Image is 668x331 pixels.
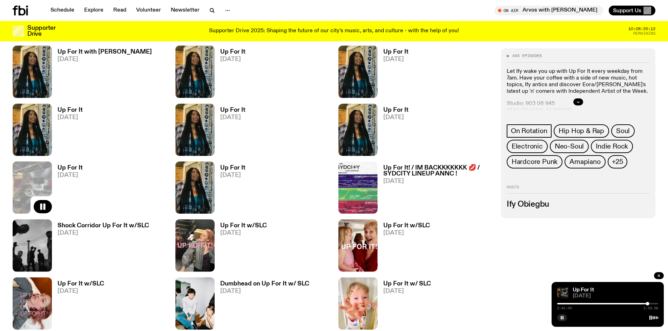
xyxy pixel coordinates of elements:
h3: Shock Corridor Up For It w/SLC [58,223,149,229]
span: [DATE] [383,115,409,120]
span: [DATE] [220,230,267,236]
a: Up For It w/SLC[DATE] [215,223,267,271]
a: Read [109,6,130,15]
a: Up For It[DATE] [215,49,245,98]
span: [DATE] [573,294,658,299]
h3: Up For It [383,49,409,55]
h3: Up For It w/ SLC [383,281,431,287]
img: Ify - a Brown Skin girl with black braided twists, looking up to the side with her tongue stickin... [13,46,52,98]
a: Schedule [46,6,79,15]
span: 445 episodes [512,54,542,58]
a: Up For It[DATE] [52,165,83,214]
img: Ify - a Brown Skin girl with black braided twists, looking up to the side with her tongue stickin... [175,104,215,156]
span: Indie Rock [596,143,628,150]
img: baby slc [338,277,378,330]
h3: Dumbhead on Up For It w/ SLC [220,281,309,287]
img: Ify - a Brown Skin girl with black braided twists, looking up to the side with her tongue stickin... [175,161,215,214]
h3: Up For It! / IM BACKKKKKKK 💋 / SYDCITY LINEUP ANNC ! [383,165,493,177]
img: Ify - a Brown Skin girl with black braided twists, looking up to the side with her tongue stickin... [338,104,378,156]
span: Hardcore Punk [512,158,558,166]
h2: Hosts [507,185,650,194]
h3: Up For It [220,49,245,55]
p: Supporter Drive 2025: Shaping the future of our city’s music, arts, and culture - with the help o... [209,28,459,34]
a: Up For It w/SLC[DATE] [378,223,430,271]
h3: Ify Obiegbu [507,201,650,208]
span: [DATE] [383,56,409,62]
p: Let Ify wake you up with Up For It every weekday from 7am. Have your coffee with a side of new mu... [507,68,650,95]
a: Up For It[DATE] [215,107,245,156]
a: Up For It! / IM BACKKKKKKK 💋 / SYDCITY LINEUP ANNC ![DATE] [378,165,493,214]
button: +25 [608,155,627,168]
a: Neo-Soul [550,140,589,153]
img: Ify - a Brown Skin girl with black braided twists, looking up to the side with her tongue stickin... [13,104,52,156]
a: Up For It [573,287,594,293]
span: [DATE] [383,230,430,236]
a: Up For It[DATE] [378,107,409,156]
h3: Up For It w/SLC [220,223,267,229]
a: Up For It w/SLC[DATE] [52,281,104,330]
span: [DATE] [220,56,245,62]
h3: Up For It [58,107,83,113]
span: Neo-Soul [555,143,584,150]
a: Electronic [507,140,548,153]
a: Up For It[DATE] [378,49,409,98]
span: 2:59:58 [643,306,658,310]
span: [DATE] [58,172,83,178]
span: On Rotation [511,127,547,135]
img: dumbhead 4 slc [175,277,215,330]
h3: Up For It w/SLC [383,223,430,229]
h3: Up For It with [PERSON_NAME] [58,49,152,55]
a: Up For It[DATE] [52,107,83,156]
a: Shock Corridor Up For It w/SLC[DATE] [52,223,149,271]
a: Volunteer [132,6,165,15]
h3: Up For It [383,107,409,113]
span: Soul [616,127,630,135]
a: Dumbhead on Up For It w/ SLC[DATE] [215,281,309,330]
h3: Up For It w/SLC [58,281,104,287]
span: [DATE] [220,172,245,178]
a: Indie Rock [591,140,633,153]
span: Hip Hop & Rap [559,127,604,135]
h3: Up For It [220,107,245,113]
img: shock corridor 4 SLC [13,219,52,271]
span: Support Us [613,7,641,14]
h3: Supporter Drive [27,25,55,37]
span: 2:41:00 [557,306,572,310]
a: Soul [611,124,635,138]
span: [DATE] [58,288,104,294]
a: Hip Hop & Rap [554,124,609,138]
h3: Up For It [220,165,245,171]
span: Remaining [633,32,655,35]
a: Amapiano [565,155,605,168]
span: [DATE] [383,178,493,184]
a: On Rotation [507,124,552,138]
span: [DATE] [58,56,152,62]
span: +25 [612,158,623,166]
span: Amapiano [569,158,600,166]
a: Up For It[DATE] [215,165,245,214]
h3: Up For It [58,165,83,171]
span: [DATE] [58,115,83,120]
span: 10:08:35:12 [628,27,655,31]
img: Ify - a Brown Skin girl with black braided twists, looking up to the side with her tongue stickin... [338,46,378,98]
a: Up For It w/ SLC[DATE] [378,281,431,330]
span: [DATE] [220,115,245,120]
a: Explore [80,6,108,15]
a: Up For It with [PERSON_NAME][DATE] [52,49,152,98]
span: [DATE] [220,288,309,294]
button: On AirArvos with [PERSON_NAME] [494,6,603,15]
button: Support Us [609,6,655,15]
span: [DATE] [383,288,431,294]
img: Ify - a Brown Skin girl with black braided twists, looking up to the side with her tongue stickin... [175,46,215,98]
span: [DATE] [58,230,149,236]
a: Hardcore Punk [507,155,562,168]
span: Electronic [512,143,543,150]
a: Newsletter [167,6,204,15]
